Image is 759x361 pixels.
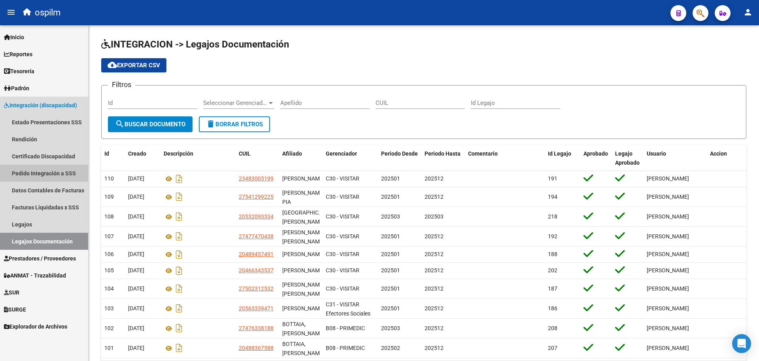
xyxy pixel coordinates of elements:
span: 20488367588 [239,345,274,351]
button: Exportar CSV [101,58,166,72]
span: 20532093334 [239,213,274,220]
span: 202502 [381,345,400,351]
i: Descargar documento [174,190,184,203]
span: C30 - VISITAR [326,251,359,257]
span: B08 - PRIMEDIC [326,345,365,351]
span: [PERSON_NAME] [647,305,689,312]
span: [DATE] [128,267,144,274]
span: 202512 [425,325,444,331]
mat-icon: person [743,8,753,17]
span: Tesorería [4,67,34,76]
i: Descargar documento [174,173,184,185]
span: C30 - VISITAR [326,194,359,200]
span: [DATE] [128,233,144,239]
span: 20466343537 [239,267,274,274]
span: C30 - VISITAR [326,267,359,274]
span: BOTTAIA, VILLALBA JOSEFINA [282,321,325,336]
h3: Filtros [108,79,135,90]
span: CUIL [239,150,251,157]
span: 107 [104,233,114,239]
span: [PERSON_NAME] [647,267,689,274]
span: 202501 [381,251,400,257]
span: [PERSON_NAME] [647,285,689,292]
datatable-header-cell: Descripción [160,145,236,171]
datatable-header-cell: Gerenciador [323,145,378,171]
span: NAVONI LEZCANO LUANA PIA [282,190,325,205]
span: 103 [104,305,114,312]
span: [PERSON_NAME] [647,251,689,257]
span: B08 - PRIMEDIC [326,325,365,331]
span: [PERSON_NAME] [647,175,689,182]
mat-icon: cloud_download [108,60,117,70]
datatable-header-cell: Comentario [465,145,545,171]
span: 202503 [425,213,444,220]
span: 208 [548,325,557,331]
span: CLARO, MATEO [282,305,325,312]
span: INTEGRACION -> Legajos Documentación [101,39,289,50]
span: [PERSON_NAME] [647,194,689,200]
span: [DATE] [128,213,144,220]
i: Descargar documento [174,248,184,261]
mat-icon: menu [6,8,16,17]
span: Aprobado [583,150,608,157]
span: FADON, SUAREZ ROCIO MAGALI [282,281,326,297]
span: Prestadores / Proveedores [4,254,76,263]
span: 110 [104,175,114,182]
span: ospilm [35,4,60,21]
i: Descargar documento [174,210,184,223]
span: C30 - VISITAR [326,175,359,182]
span: MONTENEGRO, MILAGROS ESTEFANIA [282,229,325,245]
button: Borrar Filtros [199,116,270,132]
span: Periodo Hasta [425,150,461,157]
i: Descargar documento [174,264,184,277]
span: 101 [104,345,114,351]
span: [DATE] [128,325,144,331]
i: Descargar documento [174,302,184,315]
span: [DATE] [128,251,144,257]
span: 104 [104,285,114,292]
span: 202501 [381,175,400,182]
mat-icon: delete [206,119,215,129]
span: 202512 [425,175,444,182]
datatable-header-cell: Afiliado [279,145,323,171]
span: [DATE] [128,305,144,312]
span: C31 - VISITAR Efectores Sociales [326,301,370,317]
span: Borrar Filtros [206,121,263,128]
span: Integración (discapacidad) [4,101,77,110]
span: 202501 [381,233,400,239]
span: 20563339471 [239,305,274,312]
span: Creado [128,150,146,157]
span: Exportar CSV [108,62,160,69]
i: Descargar documento [174,230,184,243]
span: [DATE] [128,345,144,351]
datatable-header-cell: Id Legajo [545,145,580,171]
datatable-header-cell: Creado [125,145,160,171]
span: Explorador de Archivos [4,322,67,331]
span: Legajo Aprobado [615,150,640,166]
span: Id [104,150,109,157]
div: Open Intercom Messenger [732,334,751,353]
mat-icon: search [115,119,125,129]
span: 20489457491 [239,251,274,257]
span: C30 - VISITAR [326,285,359,292]
span: C30 - VISITAR [326,233,359,239]
span: 202512 [425,285,444,292]
span: 202501 [381,267,400,274]
span: 23483005199 [239,175,274,182]
span: Comentario [468,150,498,157]
span: 202503 [381,325,400,331]
span: MONTENEGRO, MAZMUD MARCOS SANTINO [282,209,337,225]
span: 207 [548,345,557,351]
span: 192 [548,233,557,239]
span: C30 - VISITAR [326,213,359,220]
span: 27477470438 [239,233,274,239]
span: SURGE [4,305,26,314]
span: 202 [548,267,557,274]
span: MIRANDA DANIEL ALEXIS [282,267,325,274]
span: [PERSON_NAME] [647,233,689,239]
span: 202512 [425,267,444,274]
span: 218 [548,213,557,220]
span: Periodo Desde [381,150,418,157]
i: Descargar documento [174,282,184,295]
datatable-header-cell: Legajo Aprobado [612,145,644,171]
